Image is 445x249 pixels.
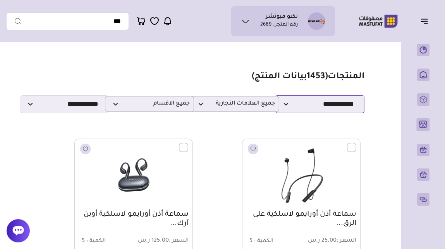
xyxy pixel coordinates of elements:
[337,238,356,244] span: السعر :
[79,143,188,208] img: 20250910151422978062.png
[82,238,85,244] span: 5
[203,96,279,112] div: جميع العلامات التجارية
[79,210,189,228] a: سماعة أذن أورايمو لاسلكية أوبن آرك...
[246,210,356,228] a: سماعة أذن أورايمو لاسلكية على الرق...
[254,238,273,244] span: الكمية :
[249,238,253,244] span: 5
[302,237,356,245] span: 25.00 ر.س
[169,238,189,244] span: السعر :
[260,21,298,29] p: رقم المتجر : 2689
[266,14,298,21] h1: تكنو فيوتشر
[190,96,279,112] p: جميع العلامات التجارية
[252,72,328,82] span: ( بيانات المنتج)
[252,72,364,83] h1: المنتجات
[134,237,189,245] span: 125.00 ر.س
[194,100,275,108] span: جميع العلامات التجارية
[109,100,190,108] span: جميع الاقسام
[308,12,325,30] img: تكنو فيوتشر
[307,72,325,82] span: 1453
[86,238,106,244] span: الكمية :
[354,14,403,29] img: Logo
[247,143,356,208] img: 20250910151428602614.png
[118,96,194,112] div: جميع الاقسام
[105,96,194,112] p: جميع الاقسام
